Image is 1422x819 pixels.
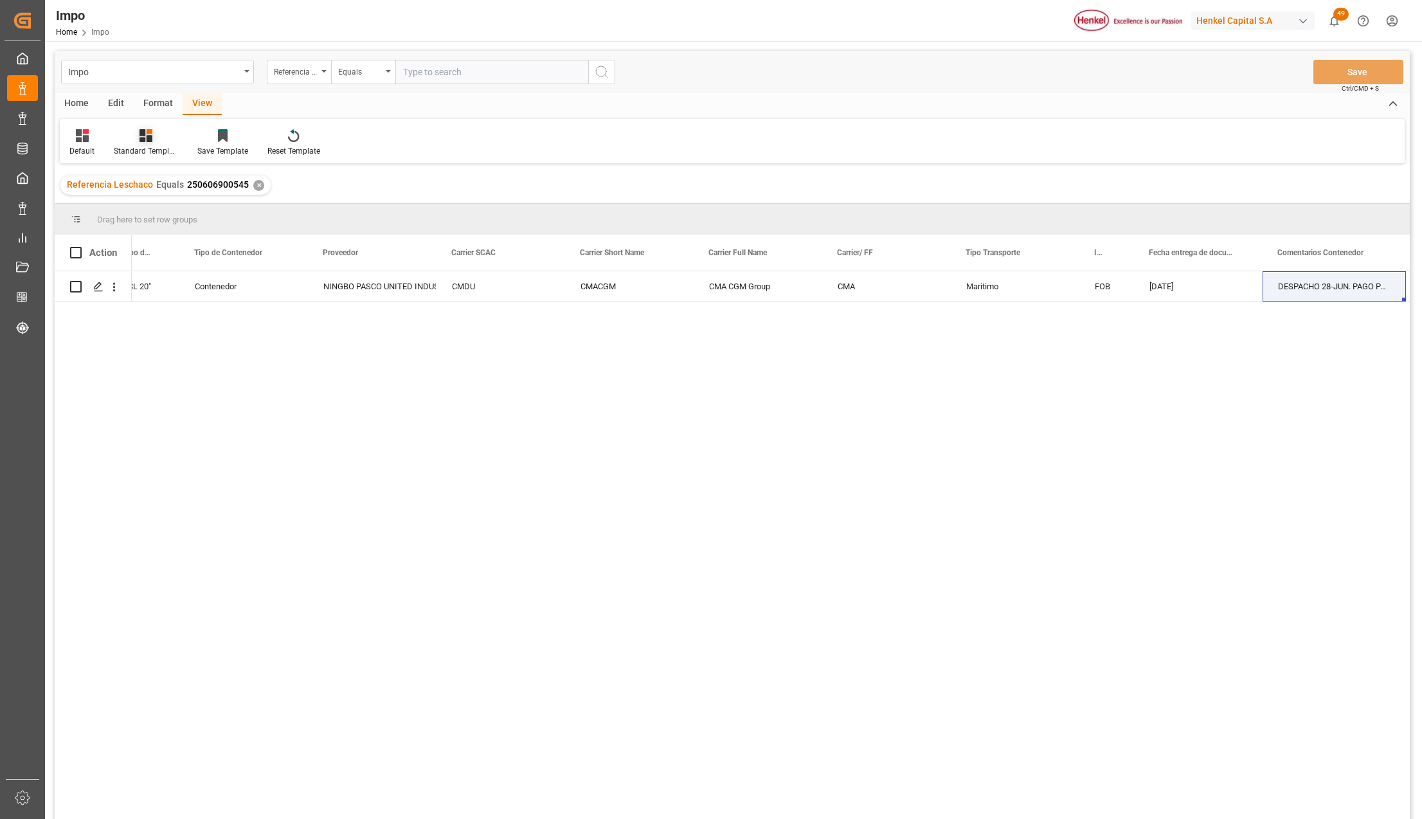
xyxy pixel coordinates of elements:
[89,247,117,258] div: Action
[114,145,178,157] div: Standard Templates
[68,63,240,79] div: Impo
[179,271,308,301] div: Contenedor
[123,248,152,257] span: Tipo de Carga (LCL/FCL)
[108,271,179,301] div: FCL 20"
[565,271,694,301] div: CMACGM
[822,271,951,301] div: CMA
[708,248,767,257] span: Carrier Full Name
[56,6,109,25] div: Impo
[1149,248,1235,257] span: Fecha entrega de documentos
[156,179,184,190] span: Equals
[134,93,183,115] div: Format
[197,145,248,157] div: Save Template
[395,60,588,84] input: Type to search
[55,93,98,115] div: Home
[267,60,331,84] button: open menu
[1333,8,1349,21] span: 49
[98,93,134,115] div: Edit
[1094,248,1106,257] span: Incoterm
[1349,6,1378,35] button: Help Center
[56,28,77,37] a: Home
[837,248,873,257] span: Carrier/ FF
[194,248,262,257] span: Tipo de Contenedor
[55,271,132,302] div: Press SPACE to select this row.
[1191,8,1320,33] button: Henkel Capital S.A
[331,60,395,84] button: open menu
[1313,60,1403,84] button: Save
[451,248,496,257] span: Carrier SCAC
[338,63,382,78] div: Equals
[253,180,264,191] div: ✕
[97,215,197,224] span: Drag here to set row groups
[323,248,358,257] span: Proveedor
[966,248,1020,257] span: Tipo Transporte
[1320,6,1349,35] button: show 49 new notifications
[1191,12,1315,30] div: Henkel Capital S.A
[588,60,615,84] button: search button
[274,63,318,78] div: Referencia Leschaco
[187,179,249,190] span: 250606900545
[267,145,320,157] div: Reset Template
[1342,84,1379,93] span: Ctrl/CMD + S
[1263,271,1406,301] div: DESPACHO 28-JUN. PAGO PARCIAL DEMORAS
[951,271,1079,301] div: Maritimo
[694,271,822,301] div: CMA CGM Group
[1074,10,1182,32] img: Henkel%20logo.jpg_1689854090.jpg
[1277,248,1363,257] span: Comentarios Contenedor
[183,93,222,115] div: View
[69,145,94,157] div: Default
[580,248,644,257] span: Carrier Short Name
[1079,271,1134,301] div: FOB
[1134,271,1263,301] div: [DATE]
[61,60,254,84] button: open menu
[323,272,421,301] div: NINGBO PASCO UNITED INDUSTRY CO.,LTD.
[67,179,153,190] span: Referencia Leschaco
[437,271,565,301] div: CMDU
